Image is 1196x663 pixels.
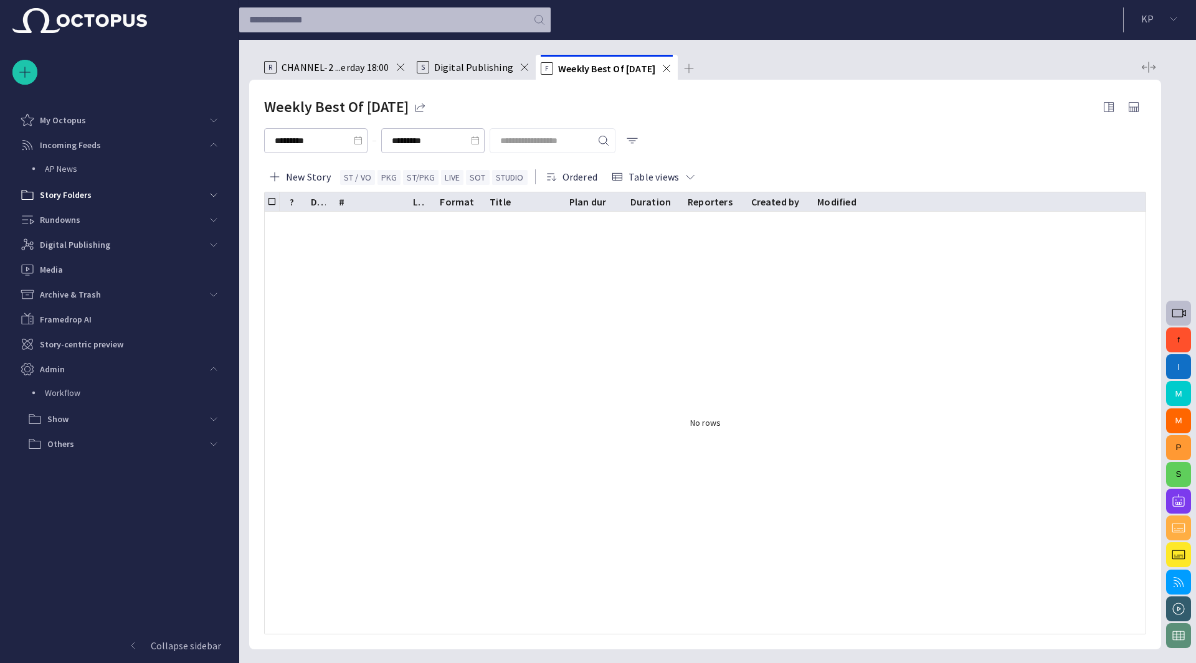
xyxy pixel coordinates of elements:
div: No rows [265,212,1146,634]
div: Reporters [688,195,733,208]
button: S [1166,462,1191,487]
p: Admin [40,363,65,375]
div: SDigital Publishing [412,55,536,80]
button: I [1166,354,1191,379]
button: SOT [466,170,490,185]
div: RCHANNEL-2 ...erday 18:00 [259,55,412,80]
button: Ordered [541,166,602,188]
div: Modified [817,195,857,208]
div: Plan dur [569,195,607,208]
p: R [264,61,277,73]
div: Story-centric preview [12,332,226,357]
p: Collapse sidebar [151,638,221,653]
span: Weekly Best Of [DATE] [558,62,655,75]
div: Duration [630,195,672,208]
p: Digital Publishing [40,238,110,251]
button: f [1166,327,1191,352]
div: Description1 [311,195,326,208]
ul: main menu [12,108,226,456]
button: M [1166,408,1191,433]
div: FWeekly Best Of [DATE] [536,55,678,80]
p: Show [47,413,69,425]
button: P [1166,435,1191,460]
div: Framedrop AI [12,307,226,332]
p: Incoming Feeds [40,139,101,151]
p: K P [1141,11,1154,26]
button: PKG [377,170,401,185]
button: Collapse sidebar [12,633,226,658]
p: F [541,62,553,75]
button: ST / VO [340,170,375,185]
p: Story-centric preview [40,338,123,350]
div: Title [490,195,511,208]
div: Lck [413,195,425,208]
span: Digital Publishing [434,61,513,73]
div: Media [12,257,226,282]
p: My Octopus [40,114,86,126]
button: ST/PKG [403,170,439,185]
p: S [417,61,429,73]
p: Archive & Trash [40,288,101,301]
div: Created by [751,195,800,208]
button: M [1166,381,1191,406]
p: Rundowns [40,214,80,226]
button: KP [1131,7,1189,30]
p: Framedrop AI [40,313,92,326]
p: Story Folders [40,189,92,201]
div: Format [440,195,474,208]
div: Workflow [20,382,226,407]
button: STUDIO [492,170,528,185]
button: LIVE [441,170,463,185]
div: AP News [20,158,226,182]
p: AP News [45,162,226,175]
p: Workflow [45,387,80,399]
span: CHANNEL-2 ...erday 18:00 [282,61,389,73]
p: Others [47,438,74,450]
button: New Story [264,166,335,188]
button: Table views [607,166,701,188]
img: Octopus News Room [12,8,147,33]
h2: Weekly Best Of [DATE] [264,98,409,116]
div: # [339,195,344,208]
p: Media [40,263,63,276]
div: ? [290,195,294,208]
